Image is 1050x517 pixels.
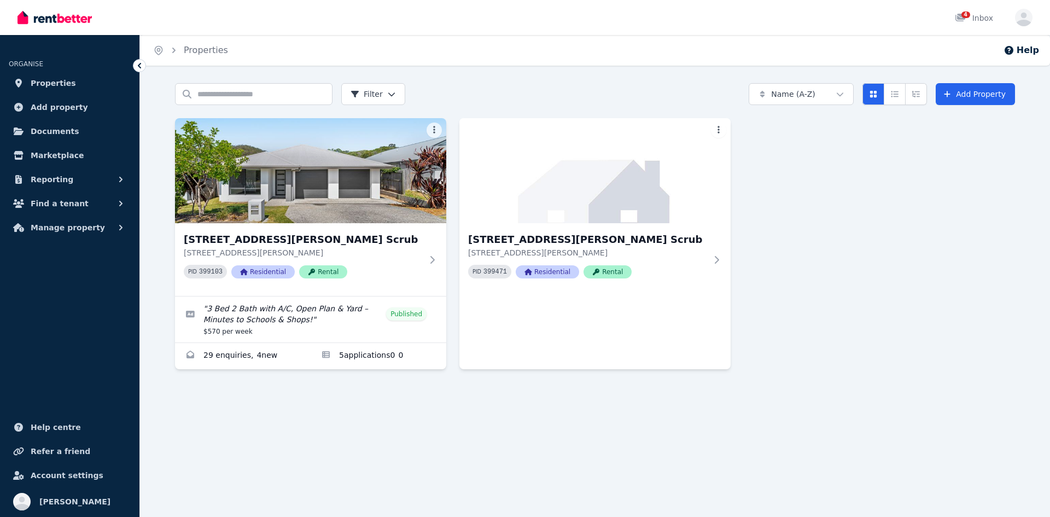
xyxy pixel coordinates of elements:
[905,83,927,105] button: Expanded list view
[711,123,726,138] button: More options
[459,118,731,296] a: 2/10 Roselea Ave, Bahrs Scrub[STREET_ADDRESS][PERSON_NAME] Scrub[STREET_ADDRESS][PERSON_NAME]PID ...
[184,247,422,258] p: [STREET_ADDRESS][PERSON_NAME]
[516,265,579,278] span: Residential
[31,101,88,114] span: Add property
[31,149,84,162] span: Marketplace
[9,440,131,462] a: Refer a friend
[9,96,131,118] a: Add property
[351,89,383,100] span: Filter
[9,169,131,190] button: Reporting
[31,173,73,186] span: Reporting
[9,193,131,214] button: Find a tenant
[472,269,481,275] small: PID
[31,445,90,458] span: Refer a friend
[299,265,347,278] span: Rental
[199,268,223,276] code: 399103
[31,221,105,234] span: Manage property
[31,197,89,210] span: Find a tenant
[9,416,131,438] a: Help centre
[31,469,103,482] span: Account settings
[341,83,405,105] button: Filter
[188,269,197,275] small: PID
[184,45,228,55] a: Properties
[427,123,442,138] button: More options
[936,83,1015,105] a: Add Property
[955,13,993,24] div: Inbox
[862,83,927,105] div: View options
[311,343,446,369] a: Applications for 1/10 Roselea Ave, Bahrs Scrub
[9,60,43,68] span: ORGANISE
[175,343,311,369] a: Enquiries for 1/10 Roselea Ave, Bahrs Scrub
[862,83,884,105] button: Card view
[468,232,707,247] h3: [STREET_ADDRESS][PERSON_NAME] Scrub
[175,297,446,342] a: Edit listing: 3 Bed 2 Bath with A/C, Open Plan & Yard – Minutes to Schools & Shops!
[9,72,131,94] a: Properties
[1004,44,1039,57] button: Help
[9,217,131,239] button: Manage property
[17,9,92,26] img: RentBetter
[39,495,110,508] span: [PERSON_NAME]
[771,89,815,100] span: Name (A-Z)
[961,11,970,18] span: 4
[31,125,79,138] span: Documents
[483,268,507,276] code: 399471
[9,144,131,166] a: Marketplace
[584,265,632,278] span: Rental
[231,265,295,278] span: Residential
[175,118,446,223] img: 1/10 Roselea Ave, Bahrs Scrub
[468,247,707,258] p: [STREET_ADDRESS][PERSON_NAME]
[459,118,731,223] img: 2/10 Roselea Ave, Bahrs Scrub
[9,120,131,142] a: Documents
[175,118,446,296] a: 1/10 Roselea Ave, Bahrs Scrub[STREET_ADDRESS][PERSON_NAME] Scrub[STREET_ADDRESS][PERSON_NAME]PID ...
[140,35,241,66] nav: Breadcrumb
[184,232,422,247] h3: [STREET_ADDRESS][PERSON_NAME] Scrub
[31,77,76,90] span: Properties
[884,83,906,105] button: Compact list view
[9,464,131,486] a: Account settings
[31,421,81,434] span: Help centre
[749,83,854,105] button: Name (A-Z)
